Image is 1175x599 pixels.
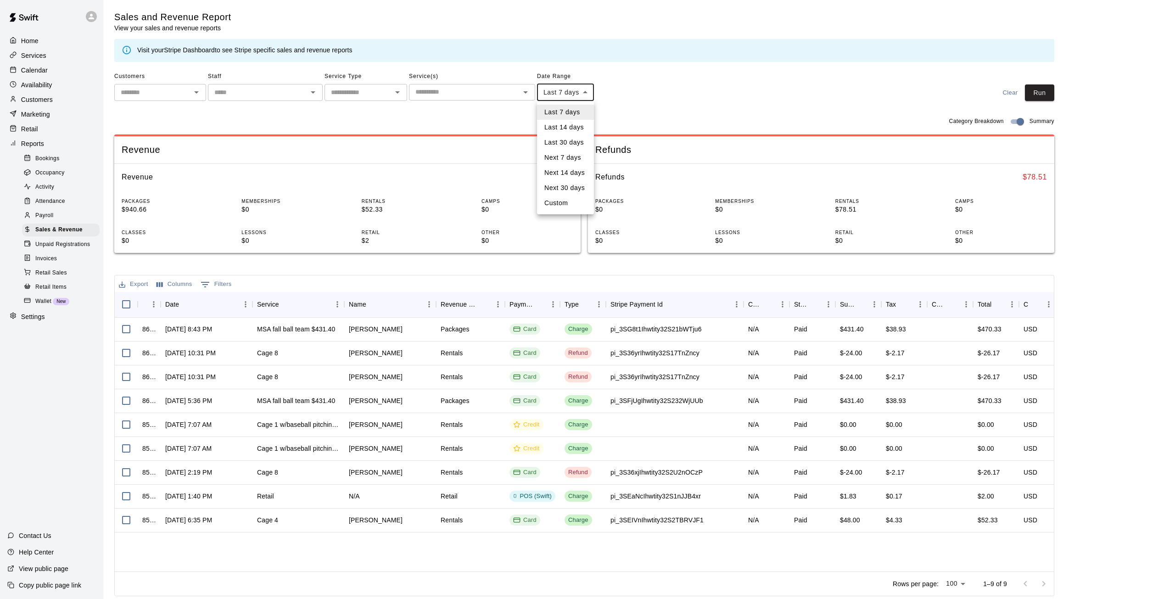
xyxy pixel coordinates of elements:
[537,165,594,180] li: Next 14 days
[537,120,594,135] li: Last 14 days
[537,180,594,196] li: Next 30 days
[537,196,594,211] li: Custom
[537,105,594,120] li: Last 7 days
[537,150,594,165] li: Next 7 days
[537,135,594,150] li: Last 30 days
